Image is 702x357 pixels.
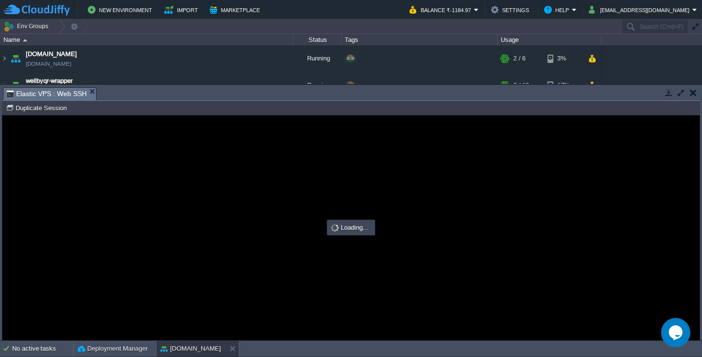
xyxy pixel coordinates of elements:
button: Deployment Manager [78,344,148,354]
img: AMDAwAAAACH5BAEAAAAALAAAAAABAAEAAAICRAEAOw== [0,72,8,99]
div: Loading... [328,221,374,234]
button: Help [544,4,572,16]
button: Balance ₹-1184.97 [409,4,474,16]
span: [DOMAIN_NAME] [26,59,71,69]
div: 2 / 6 [513,45,526,72]
span: Elastic VPS : Web SSH [6,88,87,100]
div: No active tasks [12,341,73,357]
iframe: chat widget [661,318,692,347]
img: AMDAwAAAACH5BAEAAAAALAAAAAABAAEAAAICRAEAOw== [9,72,22,99]
button: Settings [491,4,532,16]
img: CloudJiffy [3,4,70,16]
div: Status [293,34,341,45]
img: AMDAwAAAACH5BAEAAAAALAAAAAABAAEAAAICRAEAOw== [23,39,27,41]
button: New Environment [88,4,155,16]
button: Import [164,4,201,16]
button: Marketplace [210,4,263,16]
div: 2 / 12 [513,72,529,99]
div: Usage [498,34,601,45]
img: AMDAwAAAACH5BAEAAAAALAAAAAABAAEAAAICRAEAOw== [0,45,8,72]
div: 3% [547,45,579,72]
a: wellbyqr-wrapper [26,76,73,86]
button: [DOMAIN_NAME] [160,344,221,354]
button: Duplicate Session [6,103,70,112]
div: Running [293,45,342,72]
div: Running [293,72,342,99]
button: [EMAIL_ADDRESS][DOMAIN_NAME] [589,4,692,16]
div: Tags [342,34,497,45]
img: AMDAwAAAACH5BAEAAAAALAAAAAABAAEAAAICRAEAOw== [9,45,22,72]
a: [DOMAIN_NAME] [26,49,77,59]
div: Name [1,34,292,45]
button: Env Groups [3,20,52,33]
div: 17% [547,72,579,99]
